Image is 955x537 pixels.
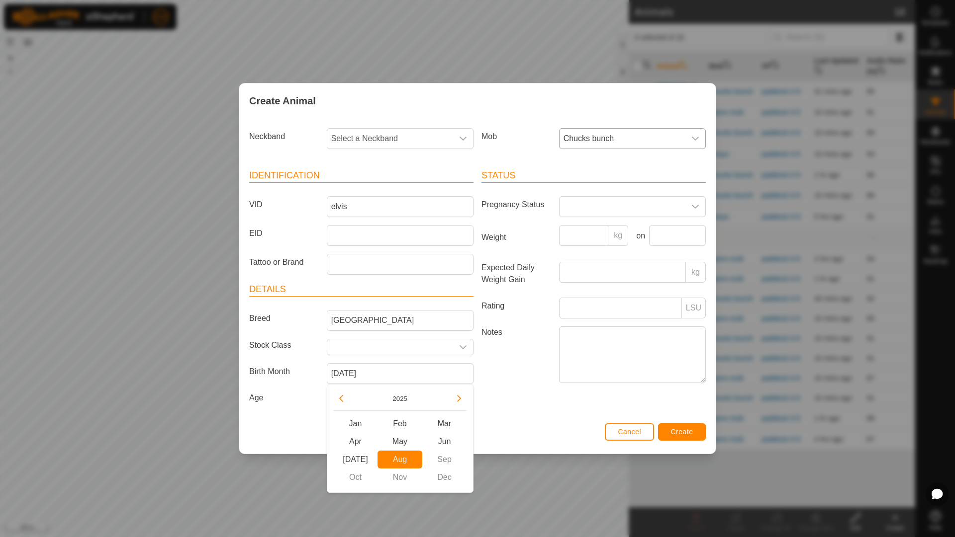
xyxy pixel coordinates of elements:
[685,197,705,217] div: dropdown trigger
[422,415,467,433] span: Mar
[477,262,555,286] label: Expected Daily Weight Gain
[327,129,453,149] span: Select a Neckband
[378,451,422,468] span: Aug
[685,129,705,149] div: dropdown trigger
[451,390,467,406] button: Next Year
[245,363,323,380] label: Birth Month
[245,254,323,271] label: Tattoo or Brand
[671,428,693,436] span: Create
[333,415,378,433] span: Jan
[245,128,323,145] label: Neckband
[245,196,323,213] label: VID
[658,423,706,441] button: Create
[327,384,474,493] div: Choose Date
[333,433,378,451] span: Apr
[245,310,323,327] label: Breed
[422,433,467,451] span: Jun
[249,283,474,297] header: Details
[477,326,555,383] label: Notes
[245,225,323,242] label: EID
[682,298,706,318] p-inputgroup-addon: LSU
[618,428,641,436] span: Cancel
[477,298,555,314] label: Rating
[481,169,706,183] header: Status
[378,433,422,451] span: May
[608,225,628,246] p-inputgroup-addon: kg
[378,415,422,433] span: Feb
[632,230,645,242] label: on
[388,393,411,404] button: Choose Year
[605,423,654,441] button: Cancel
[453,339,473,355] div: dropdown trigger
[477,225,555,250] label: Weight
[245,392,323,404] label: Age
[686,262,706,283] p-inputgroup-addon: kg
[249,169,474,183] header: Identification
[477,196,555,213] label: Pregnancy Status
[453,129,473,149] div: dropdown trigger
[333,451,378,468] span: [DATE]
[477,128,555,145] label: Mob
[560,129,685,149] span: Chucks bunch
[249,93,316,108] span: Create Animal
[245,339,323,351] label: Stock Class
[333,390,349,406] button: Previous Year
